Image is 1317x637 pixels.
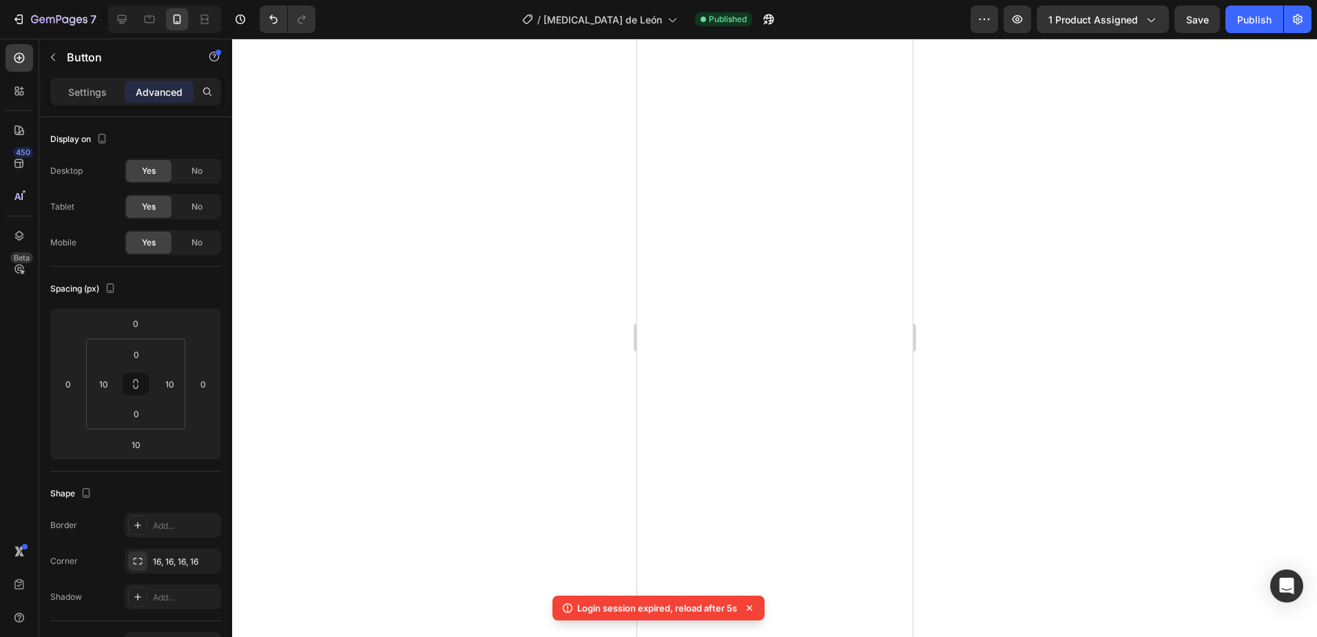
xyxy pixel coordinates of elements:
[543,12,662,27] span: [MEDICAL_DATA] de León
[122,313,149,334] input: 0
[142,236,156,249] span: Yes
[50,485,94,503] div: Shape
[1270,569,1303,603] div: Open Intercom Messenger
[90,11,96,28] p: 7
[123,344,150,365] input: 0px
[50,280,118,299] div: Spacing (px)
[153,591,218,604] div: Add...
[13,147,33,158] div: 450
[50,165,83,177] div: Desktop
[191,236,203,249] span: No
[191,201,203,213] span: No
[10,252,33,263] div: Beta
[159,374,180,394] input: 10px
[50,555,78,567] div: Corner
[50,519,77,532] div: Border
[93,374,114,394] input: 10px
[6,6,103,33] button: 7
[142,165,156,177] span: Yes
[537,12,541,27] span: /
[50,130,110,149] div: Display on
[153,520,218,532] div: Add...
[1237,12,1272,27] div: Publish
[637,39,913,637] iframe: Design area
[153,556,218,568] div: 16, 16, 16, 16
[1174,6,1220,33] button: Save
[68,85,107,99] p: Settings
[577,601,737,615] p: Login session expired, reload after 5s
[123,403,150,424] input: 0px
[50,201,74,213] div: Tablet
[193,374,214,394] input: 0
[50,236,76,249] div: Mobile
[260,6,315,33] div: Undo/Redo
[1048,12,1138,27] span: 1 product assigned
[136,85,183,99] p: Advanced
[142,201,156,213] span: Yes
[58,374,79,394] input: 0
[1225,6,1283,33] button: Publish
[709,13,747,26] span: Published
[1037,6,1169,33] button: 1 product assigned
[122,434,149,455] input: 10
[191,165,203,177] span: No
[50,591,82,603] div: Shadow
[1186,14,1209,26] span: Save
[67,49,184,65] p: Button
